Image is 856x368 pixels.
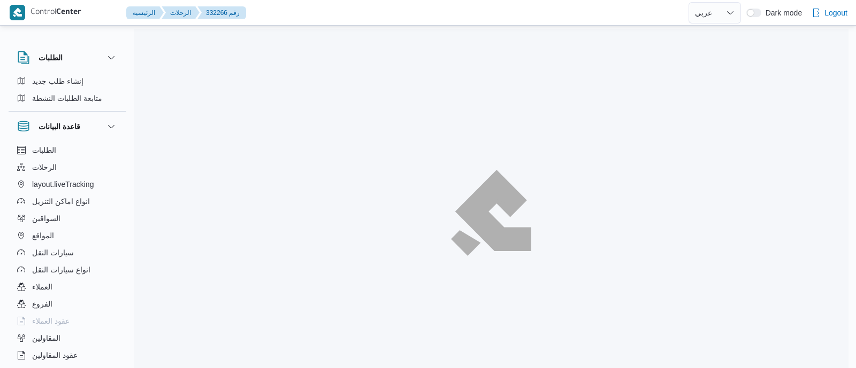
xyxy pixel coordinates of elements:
[32,144,56,156] span: الطلبات
[32,246,74,259] span: سيارات النقل
[457,176,525,249] img: ILLA Logo
[13,90,122,107] button: متابعة الطلبات النشطة
[824,6,847,19] span: Logout
[32,297,52,310] span: الفروع
[32,75,83,88] span: إنشاء طلب جديد
[32,92,102,105] span: متابعة الطلبات النشطة
[13,210,122,227] button: السواقين
[10,5,25,20] img: X8yXhbKr1z7QwAAAABJRU5ErkJggg==
[197,6,246,19] button: 332266 رقم
[807,2,852,24] button: Logout
[32,263,90,276] span: انواع سيارات النقل
[13,295,122,312] button: الفروع
[9,73,126,111] div: الطلبات
[32,349,78,362] span: عقود المقاولين
[13,244,122,261] button: سيارات النقل
[17,120,118,133] button: قاعدة البيانات
[13,142,122,159] button: الطلبات
[32,178,94,191] span: layout.liveTracking
[13,159,122,176] button: الرحلات
[13,278,122,295] button: العملاء
[126,6,164,19] button: الرئيسيه
[761,9,802,17] span: Dark mode
[13,73,122,90] button: إنشاء طلب جديد
[13,347,122,364] button: عقود المقاولين
[32,212,60,225] span: السواقين
[13,330,122,347] button: المقاولين
[32,280,52,293] span: العملاء
[32,195,90,208] span: انواع اماكن التنزيل
[13,261,122,278] button: انواع سيارات النقل
[32,315,70,327] span: عقود العملاء
[32,229,54,242] span: المواقع
[39,120,80,133] h3: قاعدة البيانات
[13,312,122,330] button: عقود العملاء
[162,6,200,19] button: الرحلات
[56,9,81,17] b: Center
[32,332,60,344] span: المقاولين
[39,51,63,64] h3: الطلبات
[32,161,57,174] span: الرحلات
[13,227,122,244] button: المواقع
[17,51,118,64] button: الطلبات
[13,176,122,193] button: layout.liveTracking
[13,193,122,210] button: انواع اماكن التنزيل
